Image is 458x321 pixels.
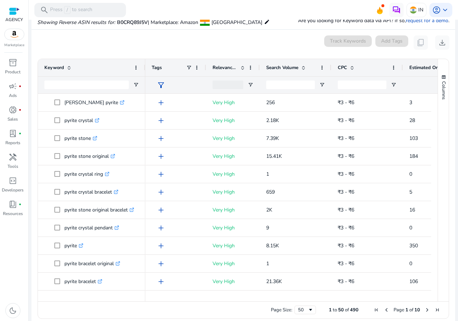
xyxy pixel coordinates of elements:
span: 0 [409,171,412,177]
p: Tools [8,163,18,170]
span: [GEOGRAPHIC_DATA] [211,19,262,26]
span: 659 [266,189,275,195]
span: search [40,6,49,14]
p: pyrite stone original bracelet [64,203,134,217]
span: Relevance Score [213,64,238,71]
span: add [157,224,165,232]
img: amazon.svg [5,29,24,40]
span: Keyword [44,64,64,71]
span: 5 [409,189,412,195]
p: Very High [213,203,253,217]
p: Very High [213,149,253,164]
p: Reports [5,140,20,146]
span: add [157,277,165,286]
span: donut_small [9,106,17,114]
p: Very High [213,256,253,271]
p: Very High [213,131,253,146]
span: 106 [409,278,418,285]
span: add [157,134,165,143]
span: Columns [440,81,447,99]
span: 1 [266,260,269,267]
button: Open Filter Menu [133,82,139,88]
span: 103 [409,135,418,142]
p: Developers [2,187,24,193]
span: 184 [409,153,418,160]
input: Keyword Filter Input [44,81,129,89]
p: pyrite bracelet [64,274,102,289]
span: 10 [414,307,420,313]
div: Page Size [294,306,316,314]
span: of [345,307,349,313]
button: Open Filter Menu [391,82,396,88]
span: 50 [338,307,344,313]
span: fiber_manual_record [19,203,21,206]
p: IN [418,4,423,16]
p: Very High [213,185,253,199]
span: ₹3 - ₹6 [338,153,354,160]
span: B0CRQ89J5V [117,19,148,26]
span: keyboard_arrow_down [441,6,449,14]
p: pyrite stone original [64,149,115,164]
span: book_4 [9,200,17,209]
p: pyrite crystal bracelet [64,185,118,199]
p: Very High [213,274,253,289]
span: ₹3 - ₹6 [338,117,354,124]
span: ₹3 - ₹6 [338,135,354,142]
span: handyman [9,153,17,161]
span: 21.36K [266,278,282,285]
span: 1 [266,171,269,177]
span: add [157,242,165,250]
span: CPC [338,64,347,71]
p: pyrite pendant [64,292,103,307]
span: / [64,6,70,14]
span: ₹3 - ₹6 [338,99,354,106]
span: 2K [266,206,272,213]
span: add [157,170,165,179]
span: 16 [409,206,415,213]
span: ₹3 - ₹6 [338,224,354,231]
p: pyrite [64,238,83,253]
span: ₹3 - ₹6 [338,171,354,177]
span: 256 [266,99,275,106]
button: Open Filter Menu [319,82,325,88]
span: Tags [152,64,162,71]
span: ₹3 - ₹6 [338,260,354,267]
span: campaign [9,82,17,91]
span: ₹3 - ₹6 [338,206,354,213]
p: Sales [8,116,18,122]
p: Resources [3,210,23,217]
p: Very High [213,220,253,235]
p: AGENCY [5,16,23,23]
p: pyrite stone [64,131,97,146]
p: Very High [213,113,253,128]
p: pyrite crystal pendant [64,220,119,235]
span: 3 [409,99,412,106]
span: 2.18K [266,117,279,124]
span: lab_profile [9,129,17,138]
span: add [157,206,165,214]
span: 15.41K [266,153,282,160]
span: 0 [409,224,412,231]
span: 490 [350,307,359,313]
mat-icon: edit [264,18,270,26]
span: 9 [266,224,269,231]
p: Press to search [50,6,92,14]
img: in.svg [410,6,417,14]
div: Last Page [434,307,440,313]
div: 50 [298,307,308,313]
div: Previous Page [384,307,389,313]
p: pyrite bracelet original [64,256,120,271]
span: 0 [409,260,412,267]
span: fiber_manual_record [19,85,21,88]
div: First Page [374,307,379,313]
span: dark_mode [9,306,17,315]
p: Very High [213,167,253,181]
span: download [438,38,447,47]
span: add [157,98,165,107]
div: Next Page [424,307,430,313]
p: Very High [213,238,253,253]
input: CPC Filter Input [338,81,386,89]
i: Showing Reverse ASIN results for: [37,19,115,26]
button: download [435,35,449,50]
span: 7.39K [266,135,279,142]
